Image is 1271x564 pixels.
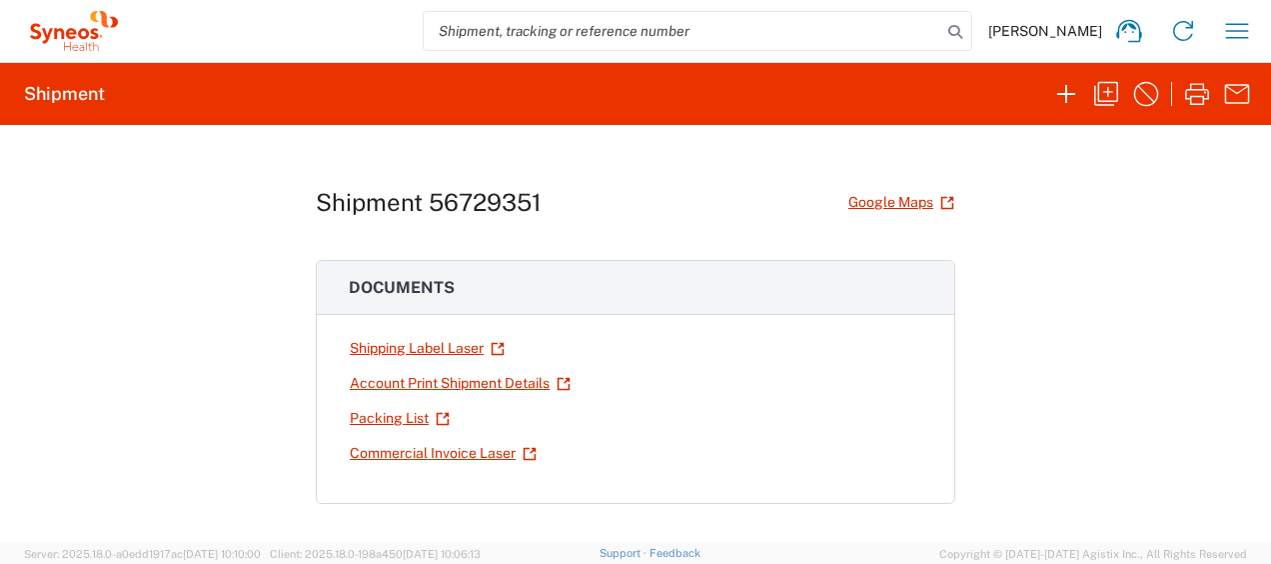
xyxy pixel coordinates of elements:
[988,22,1102,40] span: [PERSON_NAME]
[349,278,455,297] span: Documents
[24,548,261,560] span: Server: 2025.18.0-a0edd1917ac
[24,82,105,106] h2: Shipment
[270,548,481,560] span: Client: 2025.18.0-198a450
[349,436,538,471] a: Commercial Invoice Laser
[600,547,649,559] a: Support
[183,548,261,560] span: [DATE] 10:10:00
[847,185,955,220] a: Google Maps
[403,548,481,560] span: [DATE] 10:06:13
[349,331,506,366] a: Shipping Label Laser
[939,545,1247,563] span: Copyright © [DATE]-[DATE] Agistix Inc., All Rights Reserved
[424,12,941,50] input: Shipment, tracking or reference number
[349,401,451,436] a: Packing List
[649,547,700,559] a: Feedback
[316,188,542,217] h1: Shipment 56729351
[349,366,572,401] a: Account Print Shipment Details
